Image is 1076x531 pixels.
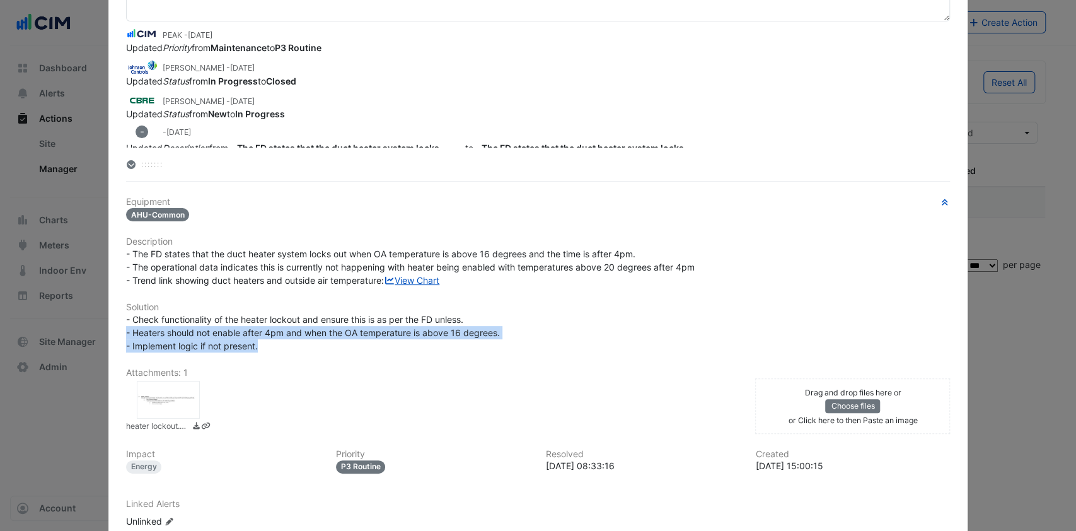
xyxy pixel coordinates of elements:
[126,368,951,378] h6: Attachments: 1
[230,96,255,106] span: 2021-11-09 10:37:49
[126,236,951,247] h6: Description
[163,76,189,86] em: Status
[126,460,162,474] div: Energy
[546,449,741,460] h6: Resolved
[230,63,255,73] span: 2022-06-09 08:33:16
[475,143,708,153] span: - The FD states that the duct heater system locks
[126,42,321,53] span: Updated from to
[163,62,255,74] small: [PERSON_NAME] -
[208,76,258,86] strong: In Progress
[192,421,201,434] a: Download
[211,42,267,53] strong: Maintenance
[126,143,708,153] span: to
[126,27,158,41] img: CIM
[275,42,321,53] strong: P3 Routine
[137,381,200,419] div: heater lockout.JPG
[384,275,440,286] a: View Chart
[163,30,212,41] small: PEAK -
[163,127,191,138] small: -
[126,248,695,286] span: - The FD states that the duct heater system locks out when OA temperature is above 16 degrees and...
[825,399,880,413] button: Choose files
[126,302,951,313] h6: Solution
[165,517,174,527] fa-icon: Edit Linked Alerts
[163,96,255,107] small: [PERSON_NAME] -
[163,108,189,119] em: Status
[336,460,386,474] div: P3 Routine
[755,449,950,460] h6: Created
[139,127,144,136] span: -
[235,108,285,119] strong: In Progress
[755,459,950,472] div: [DATE] 15:00:15
[201,421,211,434] a: Copy link to clipboard
[231,143,465,153] span: - The FD states that the duct heater system locks
[126,108,285,119] span: Updated from to
[126,208,190,221] span: AHU-Common
[163,42,192,53] em: Priority
[126,197,951,207] h6: Equipment
[788,416,917,425] small: or Click here to then Paste an image
[126,76,296,86] span: Updated from to
[439,138,463,160] button: ...
[126,143,228,153] span: Updated from
[126,499,951,510] h6: Linked Alerts
[126,93,158,107] img: CBRE Charter Hall
[336,449,531,460] h6: Priority
[126,314,500,351] span: - Check functionality of the heater lockout and ensure this is as per the FD unless. - Heaters sh...
[188,30,212,40] span: 2025-03-02 10:22:37
[126,160,137,169] fa-layers: More
[546,459,741,472] div: [DATE] 08:33:16
[166,127,191,137] span: 2021-10-20 15:46:45
[804,388,901,397] small: Drag and drop files here or
[126,421,189,434] small: heater lockout.JPG
[163,143,209,153] em: Description
[126,449,321,460] h6: Impact
[126,515,277,528] div: Unlinked
[208,108,227,119] strong: New
[684,138,708,160] button: ...
[266,76,296,86] strong: Closed
[126,60,158,74] img: Johnson Controls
